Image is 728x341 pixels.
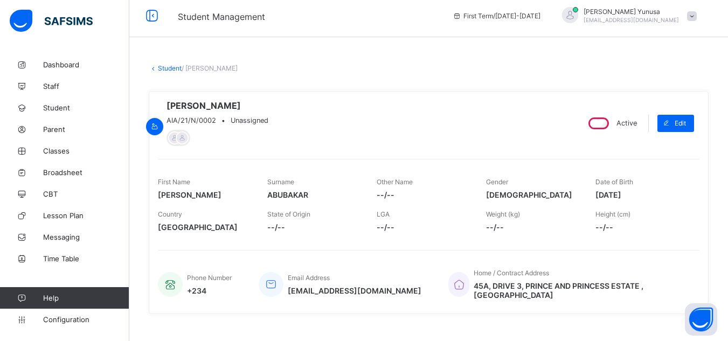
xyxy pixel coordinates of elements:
span: / [PERSON_NAME] [182,64,238,72]
span: Student Management [178,11,265,22]
div: Adam YunusaYunusa [551,7,702,25]
span: Help [43,294,129,302]
span: 45A, DRIVE 3, PRINCE AND PRINCESS ESTATE , [GEOGRAPHIC_DATA] [474,281,689,300]
span: [EMAIL_ADDRESS][DOMAIN_NAME] [584,17,679,23]
span: Classes [43,147,129,155]
button: Open asap [685,303,717,336]
span: Gender [486,178,508,186]
img: safsims [10,10,93,32]
span: [DEMOGRAPHIC_DATA] [486,190,579,199]
a: Student [158,64,182,72]
span: Other Name [377,178,413,186]
span: [PERSON_NAME] [167,100,268,111]
span: +234 [187,286,232,295]
span: [EMAIL_ADDRESS][DOMAIN_NAME] [288,286,421,295]
span: Student [43,103,129,112]
span: Messaging [43,233,129,241]
span: Staff [43,82,129,91]
span: AIA/21/N/0002 [167,116,216,124]
span: Unassigned [231,116,268,124]
span: --/-- [595,222,689,232]
span: [PERSON_NAME] [158,190,251,199]
span: First Name [158,178,190,186]
span: Broadsheet [43,168,129,177]
span: Height (cm) [595,210,630,218]
span: --/-- [267,222,360,232]
span: --/-- [377,222,470,232]
span: ABUBAKAR [267,190,360,199]
span: Edit [675,119,686,127]
span: Dashboard [43,60,129,69]
span: [DATE] [595,190,689,199]
span: CBT [43,190,129,198]
span: [PERSON_NAME] Yunusa [584,8,679,16]
span: Active [616,119,637,127]
span: --/-- [486,222,579,232]
span: Parent [43,125,129,134]
span: Configuration [43,315,129,324]
span: Weight (kg) [486,210,520,218]
span: Lesson Plan [43,211,129,220]
div: • [167,116,268,124]
span: session/term information [453,12,540,20]
span: [GEOGRAPHIC_DATA] [158,222,251,232]
span: Email Address [288,274,330,282]
span: Phone Number [187,274,232,282]
span: Home / Contract Address [474,269,549,277]
span: Country [158,210,182,218]
span: LGA [377,210,390,218]
span: State of Origin [267,210,310,218]
span: --/-- [377,190,470,199]
span: Time Table [43,254,129,263]
span: Surname [267,178,294,186]
span: Date of Birth [595,178,633,186]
